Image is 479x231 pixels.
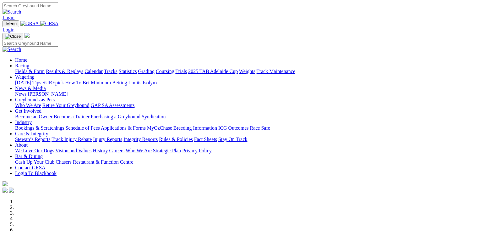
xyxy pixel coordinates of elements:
[91,80,141,85] a: Minimum Betting Limits
[239,69,255,74] a: Weights
[28,91,68,97] a: [PERSON_NAME]
[15,69,476,74] div: Racing
[15,142,28,148] a: About
[3,33,23,40] button: Toggle navigation
[93,137,122,142] a: Injury Reports
[84,69,103,74] a: Calendar
[3,20,19,27] button: Toggle navigation
[153,148,181,153] a: Strategic Plan
[257,69,295,74] a: Track Maintenance
[15,148,54,153] a: We Love Our Dogs
[15,114,476,120] div: Get Involved
[15,120,32,125] a: Industry
[3,3,58,9] input: Search
[3,47,21,52] img: Search
[104,69,117,74] a: Tracks
[3,9,21,15] img: Search
[182,148,212,153] a: Privacy Policy
[54,114,90,119] a: Become a Trainer
[15,171,57,176] a: Login To Blackbook
[15,125,476,131] div: Industry
[15,159,54,165] a: Cash Up Your Club
[15,80,476,86] div: Wagering
[15,91,26,97] a: News
[15,137,476,142] div: Care & Integrity
[15,86,46,91] a: News & Media
[91,103,135,108] a: GAP SA Assessments
[9,188,14,193] img: twitter.svg
[3,27,14,32] a: Login
[3,15,14,20] a: Login
[15,63,29,68] a: Racing
[3,181,8,186] img: logo-grsa-white.png
[15,137,50,142] a: Stewards Reports
[250,125,270,131] a: Race Safe
[93,148,108,153] a: History
[15,165,45,170] a: Contact GRSA
[175,69,187,74] a: Trials
[42,80,64,85] a: SUREpick
[15,69,45,74] a: Fields & Form
[173,125,217,131] a: Breeding Information
[15,114,52,119] a: Become an Owner
[147,125,172,131] a: MyOzChase
[5,34,21,39] img: Close
[42,103,90,108] a: Retire Your Greyhound
[15,154,43,159] a: Bar & Dining
[65,80,90,85] a: How To Bet
[6,21,17,26] span: Menu
[101,125,146,131] a: Applications & Forms
[15,91,476,97] div: News & Media
[143,80,158,85] a: Isolynx
[126,148,152,153] a: Who We Are
[138,69,155,74] a: Grading
[52,137,92,142] a: Track Injury Rebate
[109,148,124,153] a: Careers
[56,159,133,165] a: Chasers Restaurant & Function Centre
[123,137,158,142] a: Integrity Reports
[15,125,64,131] a: Bookings & Scratchings
[3,188,8,193] img: facebook.svg
[15,74,35,80] a: Wagering
[156,69,174,74] a: Coursing
[15,57,27,63] a: Home
[15,148,476,154] div: About
[20,21,39,26] img: GRSA
[15,159,476,165] div: Bar & Dining
[15,131,48,136] a: Care & Integrity
[15,103,476,108] div: Greyhounds as Pets
[218,137,247,142] a: Stay On Track
[24,33,30,38] img: logo-grsa-white.png
[142,114,166,119] a: Syndication
[3,40,58,47] input: Search
[15,103,41,108] a: Who We Are
[91,114,140,119] a: Purchasing a Greyhound
[55,148,91,153] a: Vision and Values
[15,97,55,102] a: Greyhounds as Pets
[15,80,41,85] a: [DATE] Tips
[15,108,41,114] a: Get Involved
[119,69,137,74] a: Statistics
[194,137,217,142] a: Fact Sheets
[218,125,248,131] a: ICG Outcomes
[188,69,238,74] a: 2025 TAB Adelaide Cup
[159,137,193,142] a: Rules & Policies
[65,125,100,131] a: Schedule of Fees
[46,69,83,74] a: Results & Replays
[40,21,59,26] img: GRSA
